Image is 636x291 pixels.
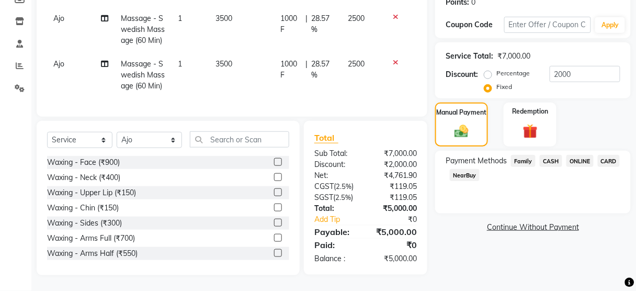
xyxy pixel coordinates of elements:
span: 2500 [348,59,365,69]
button: Apply [595,17,625,33]
span: Massage - Swedish Massage (60 Min) [121,59,165,91]
input: Enter Offer / Coupon Code [504,17,592,33]
span: Ajo [53,59,64,69]
span: 3500 [215,14,232,23]
span: 2.5% [336,182,351,191]
span: Payment Methods [446,155,507,166]
span: 1 [178,59,182,69]
div: Discount: [306,159,366,170]
div: Waxing - Sides (₹300) [47,218,122,229]
label: Manual Payment [437,108,487,117]
div: ₹4,761.90 [366,170,425,181]
label: Redemption [512,107,548,116]
div: Coupon Code [446,19,504,30]
div: ₹5,000.00 [366,253,425,264]
div: ₹7,000.00 [497,51,530,62]
div: Waxing - Arms Full (₹700) [47,233,135,244]
div: Waxing - Chin (₹150) [47,203,119,214]
div: Waxing - Neck (₹400) [47,172,120,183]
div: Service Total: [446,51,493,62]
label: Fixed [496,82,512,92]
div: Waxing - Arms Half (₹550) [47,248,138,259]
div: ( ) [306,192,366,203]
div: Payable: [306,226,366,238]
img: _cash.svg [450,124,473,139]
span: 1 [178,14,182,23]
div: ₹5,000.00 [366,203,425,214]
span: CARD [598,155,620,167]
span: Family [511,155,536,167]
span: NearBuy [450,169,480,181]
a: Continue Without Payment [437,222,629,233]
img: _gift.svg [518,122,542,141]
span: Ajo [53,14,64,23]
span: SGST [314,193,333,202]
div: ₹7,000.00 [366,148,425,159]
span: 2500 [348,14,365,23]
div: Total: [306,203,366,214]
span: | [305,13,308,35]
span: Massage - Swedish Massage (60 Min) [121,14,165,45]
div: Waxing - Upper Lip (₹150) [47,187,136,198]
div: ₹0 [366,239,425,251]
div: ₹119.05 [366,192,425,203]
div: ₹2,000.00 [366,159,425,170]
span: ONLINE [566,155,594,167]
span: | [305,59,308,81]
div: Paid: [306,239,366,251]
span: 28.57 % [312,59,336,81]
a: Add Tip [306,214,376,225]
span: Total [314,132,338,143]
label: Percentage [496,69,530,78]
div: ₹0 [376,214,425,225]
div: Sub Total: [306,148,366,159]
input: Search or Scan [190,131,289,148]
div: ₹5,000.00 [366,226,425,238]
span: CASH [540,155,562,167]
div: Net: [306,170,366,181]
span: 3500 [215,59,232,69]
span: CGST [314,182,334,191]
div: ₹119.05 [366,181,425,192]
span: 2.5% [335,193,351,202]
span: 1000 F [280,59,301,81]
div: Discount: [446,69,478,80]
div: ( ) [306,181,366,192]
span: 28.57 % [312,13,336,35]
div: Balance : [306,253,366,264]
span: 1000 F [280,13,301,35]
div: Waxing - Face (₹900) [47,157,120,168]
